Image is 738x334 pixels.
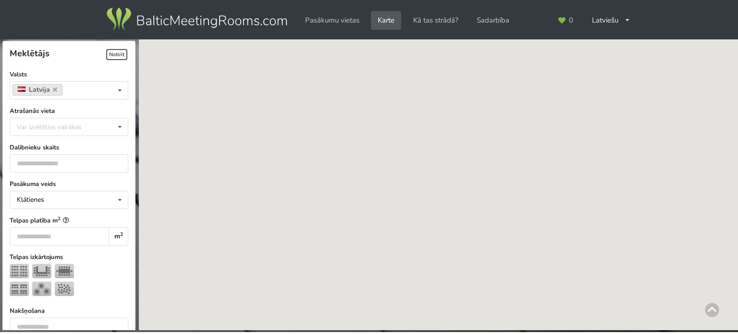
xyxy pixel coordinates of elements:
[55,264,74,278] img: Sapulce
[14,121,103,132] div: Var izvēlēties vairākas
[10,70,129,79] label: Valsts
[105,6,289,33] img: Baltic Meeting Rooms
[32,264,51,278] img: U-Veids
[10,306,129,316] label: Nakšņošana
[10,216,129,225] label: Telpas platība m
[10,252,129,262] label: Telpas izkārtojums
[10,264,29,278] img: Teātris
[298,11,366,30] a: Pasākumu vietas
[10,106,129,116] label: Atrašanās vieta
[371,11,401,30] a: Karte
[120,231,123,238] sup: 2
[106,49,127,60] span: Notīrīt
[10,179,129,189] label: Pasākuma veids
[470,11,516,30] a: Sadarbība
[406,11,465,30] a: Kā tas strādā?
[58,215,61,222] sup: 2
[10,48,49,59] span: Meklētājs
[10,143,129,152] label: Dalībnieku skaits
[585,11,638,30] div: Latviešu
[12,84,63,96] a: Latvija
[17,197,44,203] div: Klātienes
[55,282,74,296] img: Pieņemšana
[10,282,29,296] img: Klase
[569,17,573,24] span: 0
[109,227,128,246] div: m
[32,282,51,296] img: Bankets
